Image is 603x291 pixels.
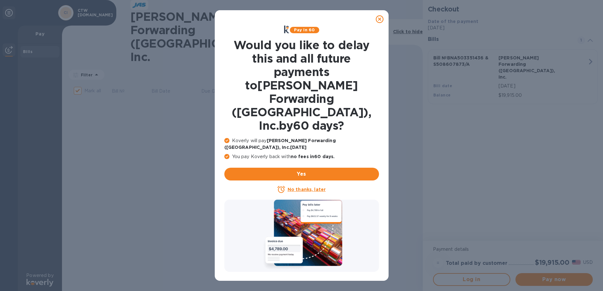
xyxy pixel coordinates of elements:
span: Yes [229,170,374,178]
p: You pay Koverly back with [224,153,379,160]
b: Pay in 60 [294,27,315,32]
p: Koverly will pay [224,137,379,151]
h1: Would you like to delay this and all future payments to [PERSON_NAME] Forwarding ([GEOGRAPHIC_DAT... [224,38,379,132]
b: no fees in 60 days . [291,154,335,159]
b: [PERSON_NAME] Forwarding ([GEOGRAPHIC_DATA]), Inc. [DATE] [224,138,336,150]
button: Yes [224,168,379,180]
u: No thanks, later [288,187,326,192]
